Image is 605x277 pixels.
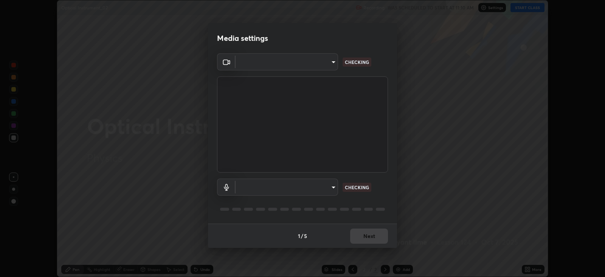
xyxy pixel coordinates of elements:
h2: Media settings [217,33,268,43]
div: ​ [236,53,338,70]
h4: 1 [298,232,300,240]
h4: 5 [304,232,307,240]
h4: / [301,232,303,240]
p: CHECKING [345,184,369,191]
p: CHECKING [345,59,369,65]
div: ​ [236,179,338,196]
